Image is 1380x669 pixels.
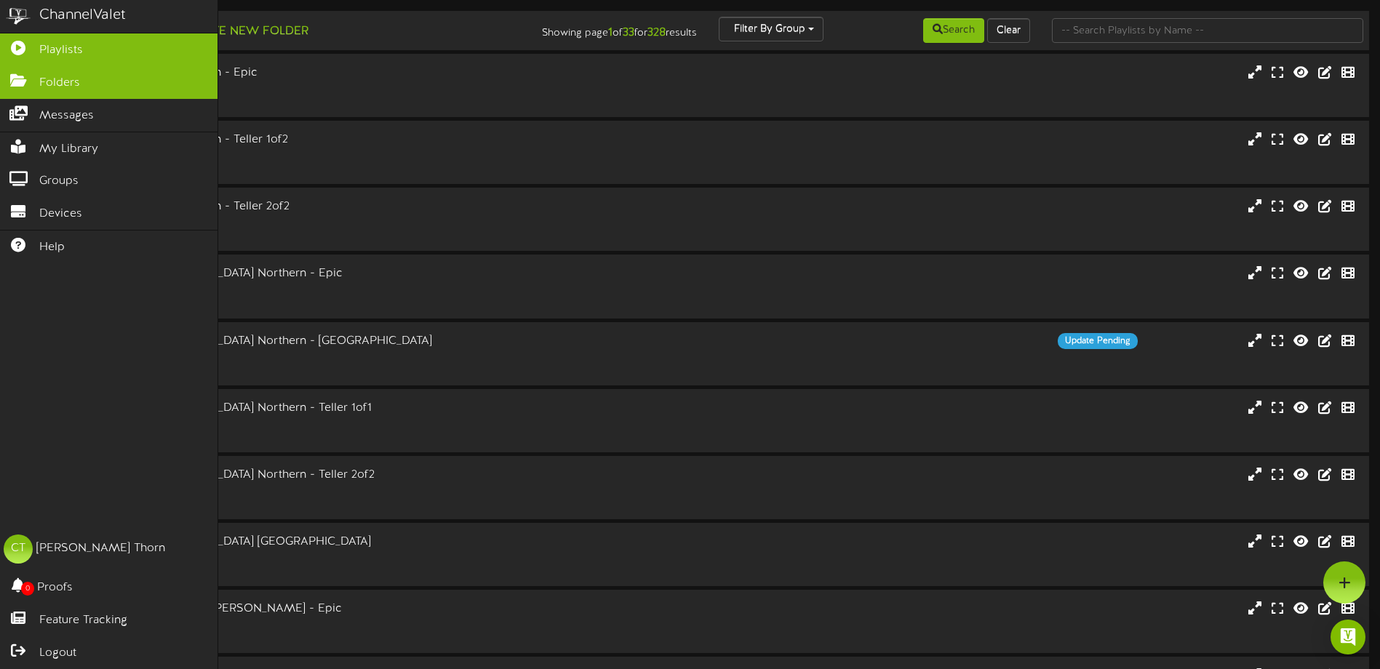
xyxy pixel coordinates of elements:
div: ChannelValet [39,5,126,26]
div: # 3413 [58,630,587,642]
div: # 870 [58,161,587,173]
strong: 328 [647,26,666,39]
div: # 875 [58,496,587,508]
span: My Library [39,141,98,158]
div: AZ - 033 - Mesa Southern - Epic [58,65,587,81]
div: Open Intercom Messenger [1331,620,1365,654]
div: # 5649 [58,295,587,307]
div: # 5650 [58,361,587,374]
input: -- Search Playlists by Name -- [1052,18,1363,43]
div: [PERSON_NAME] Thorn [36,540,165,557]
div: # 5652 [58,563,587,575]
div: Landscape ( 16:9 ) [58,484,587,496]
div: AZ - 056 - [GEOGRAPHIC_DATA] Northern - Teller 1of1 [58,400,587,417]
div: # 876 [58,94,587,106]
span: Groups [39,173,79,190]
span: 0 [21,582,34,596]
div: Update Pending [1058,333,1138,349]
div: CT [4,534,33,564]
strong: 1 [608,26,613,39]
div: Landscape ( 16:9 ) [58,148,587,161]
span: Proofs [37,580,73,596]
div: Landscape ( 16:9 ) [58,550,587,563]
div: Landscape ( 16:9 ) [58,282,587,295]
span: Playlists [39,42,83,59]
div: Portrait ( 9:16 ) [58,349,587,361]
button: Filter By Group [719,17,823,41]
span: Devices [39,206,82,223]
button: Clear [987,18,1030,43]
div: # 874 [58,429,587,441]
div: AZ - 056 - [GEOGRAPHIC_DATA] [GEOGRAPHIC_DATA] [58,534,587,550]
span: Messages [39,108,94,124]
div: AZ - 145 - Queen Creek [PERSON_NAME] - Epic [58,601,587,617]
span: Feature Tracking [39,612,127,629]
div: Landscape ( 16:9 ) [58,215,587,228]
button: Create New Folder [168,23,313,41]
div: AZ - 056 - [GEOGRAPHIC_DATA] Northern - [GEOGRAPHIC_DATA] [58,333,587,350]
div: Showing page of for results [486,17,708,41]
div: AZ - 033 - Mesa Southern - Teller 2of2 [58,199,587,215]
div: AZ - 056 - [GEOGRAPHIC_DATA] Northern - Epic [58,265,587,282]
strong: 33 [623,26,634,39]
div: AZ - 056 - [GEOGRAPHIC_DATA] Northern - Teller 2of2 [58,467,587,484]
div: # 871 [58,228,587,240]
div: Landscape ( 16:9 ) [58,81,587,94]
button: Search [923,18,984,43]
div: AZ - 033 - Mesa Southern - Teller 1of2 [58,132,587,148]
span: Help [39,239,65,256]
div: Landscape ( 16:9 ) [58,416,587,428]
div: Landscape ( 16:9 ) [58,617,587,630]
span: Logout [39,645,76,662]
span: Folders [39,75,80,92]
